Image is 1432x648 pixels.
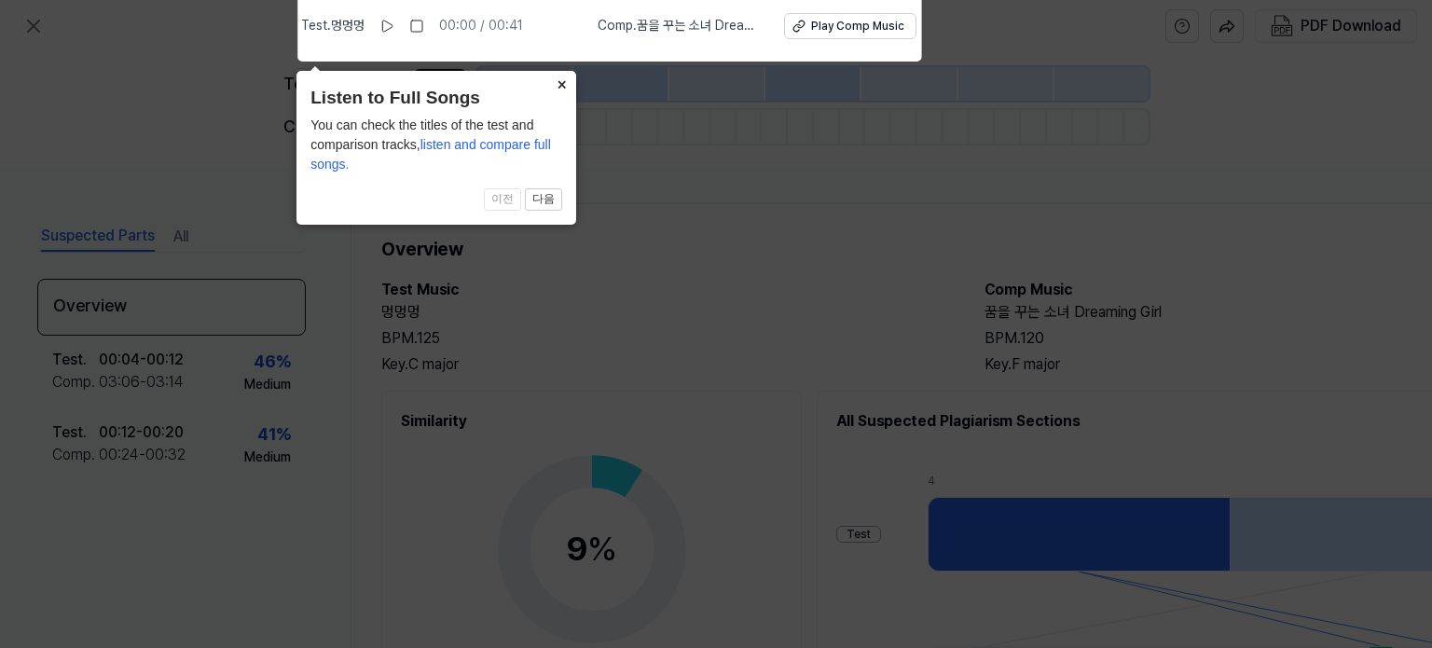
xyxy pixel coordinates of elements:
button: Play Comp Music [784,13,916,39]
header: Listen to Full Songs [310,85,562,112]
span: Comp . 꿈을 꾸는 소녀 Dreaming Girl [598,17,762,35]
span: Test . 멍멍멍 [301,17,365,35]
button: 다음 [525,188,562,211]
button: Close [546,71,576,97]
div: 00:00 / 00:41 [439,17,523,35]
span: listen and compare full songs. [310,137,551,172]
div: You can check the titles of the test and comparison tracks, [310,116,562,174]
div: Play Comp Music [811,19,904,34]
